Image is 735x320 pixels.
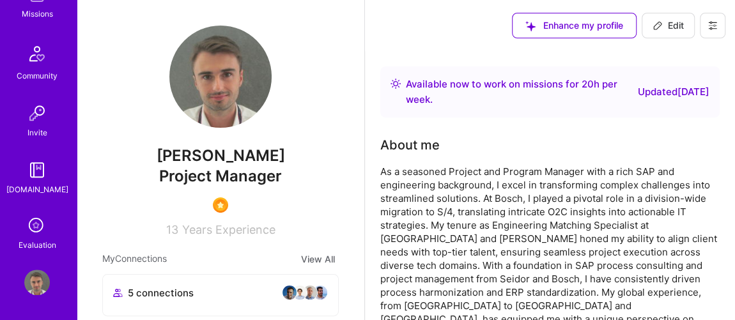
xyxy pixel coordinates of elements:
img: Community [22,38,52,69]
img: guide book [24,157,50,183]
div: Community [17,69,58,82]
div: [DOMAIN_NAME] [6,183,68,196]
i: icon SelectionTeam [25,214,49,238]
div: Invite [27,126,47,139]
div: Evaluation [19,238,56,252]
img: Invite [24,100,50,126]
div: Missions [22,7,53,20]
img: User Avatar [24,270,50,295]
a: User Avatar [21,270,53,295]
